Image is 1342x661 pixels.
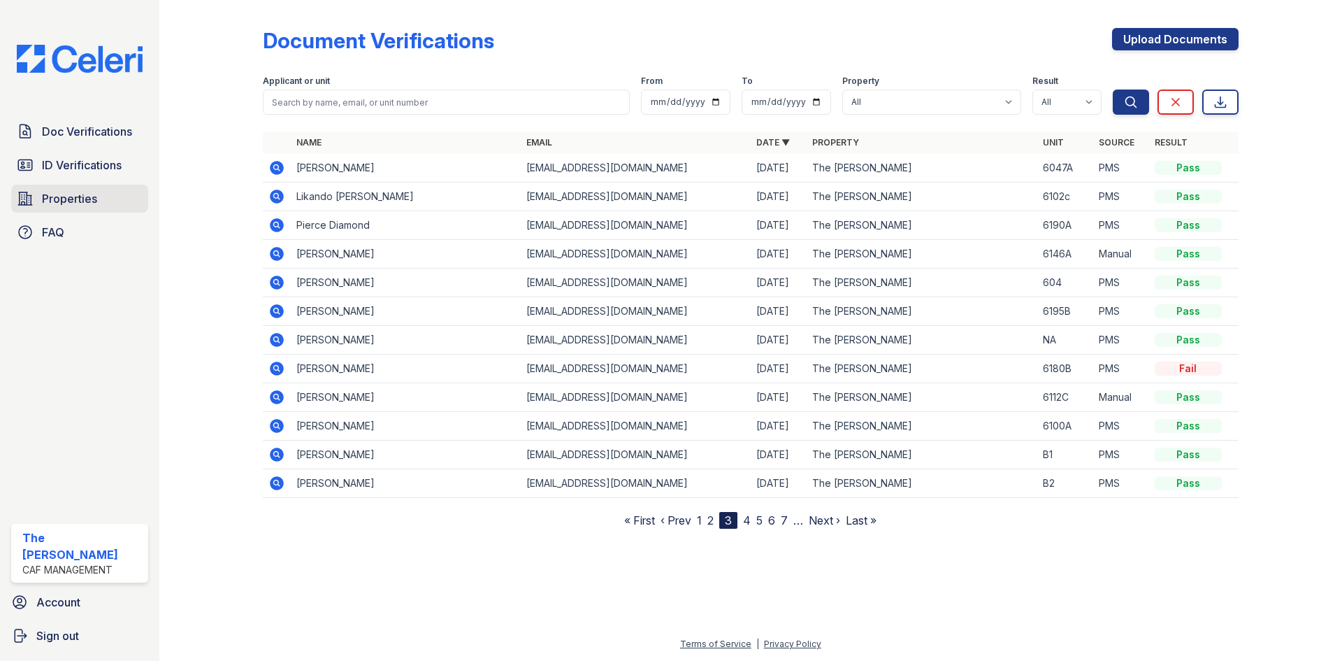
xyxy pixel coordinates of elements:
[842,76,879,87] label: Property
[812,137,859,148] a: Property
[793,512,803,529] span: …
[263,76,330,87] label: Applicant or unit
[42,224,64,241] span: FAQ
[291,441,521,469] td: [PERSON_NAME]
[11,151,148,179] a: ID Verifications
[36,594,80,611] span: Account
[1155,161,1222,175] div: Pass
[263,90,630,115] input: Search by name, email, or unit number
[291,211,521,240] td: Pierce Diamond
[1155,218,1222,232] div: Pass
[1037,355,1093,383] td: 6180B
[807,154,1037,183] td: The [PERSON_NAME]
[1155,362,1222,376] div: Fail
[1155,304,1222,318] div: Pass
[1093,355,1149,383] td: PMS
[807,412,1037,441] td: The [PERSON_NAME]
[1037,469,1093,498] td: B2
[764,639,821,649] a: Privacy Policy
[6,622,154,650] a: Sign out
[1093,211,1149,240] td: PMS
[291,269,521,297] td: [PERSON_NAME]
[1037,326,1093,355] td: NA
[291,297,521,326] td: [PERSON_NAME]
[521,211,751,240] td: [EMAIL_ADDRESS][DOMAIN_NAME]
[807,183,1037,211] td: The [PERSON_NAME]
[1093,412,1149,441] td: PMS
[768,513,775,527] a: 6
[1093,240,1149,269] td: Manual
[521,441,751,469] td: [EMAIL_ADDRESS][DOMAIN_NAME]
[751,412,807,441] td: [DATE]
[521,383,751,412] td: [EMAIL_ADDRESS][DOMAIN_NAME]
[42,190,97,207] span: Properties
[1037,211,1093,240] td: 6190A
[1155,448,1222,462] div: Pass
[751,469,807,498] td: [DATE]
[521,355,751,383] td: [EMAIL_ADDRESS][DOMAIN_NAME]
[291,326,521,355] td: [PERSON_NAME]
[42,123,132,140] span: Doc Verifications
[1037,183,1093,211] td: 6102c
[807,297,1037,326] td: The [PERSON_NAME]
[1037,240,1093,269] td: 6146A
[1037,441,1093,469] td: B1
[521,469,751,498] td: [EMAIL_ADDRESS][DOMAIN_NAME]
[807,211,1037,240] td: The [PERSON_NAME]
[756,639,759,649] div: |
[521,183,751,211] td: [EMAIL_ADDRESS][DOMAIN_NAME]
[296,137,322,148] a: Name
[781,513,788,527] a: 7
[1155,276,1222,290] div: Pass
[1155,419,1222,433] div: Pass
[1155,137,1188,148] a: Result
[22,563,143,577] div: CAF Management
[751,154,807,183] td: [DATE]
[1155,333,1222,347] div: Pass
[42,157,122,173] span: ID Verifications
[1093,469,1149,498] td: PMS
[1037,297,1093,326] td: 6195B
[807,326,1037,355] td: The [PERSON_NAME]
[707,513,714,527] a: 2
[807,441,1037,469] td: The [PERSON_NAME]
[756,137,790,148] a: Date ▼
[291,240,521,269] td: [PERSON_NAME]
[6,588,154,616] a: Account
[521,326,751,355] td: [EMAIL_ADDRESS][DOMAIN_NAME]
[751,326,807,355] td: [DATE]
[521,412,751,441] td: [EMAIL_ADDRESS][DOMAIN_NAME]
[1037,412,1093,441] td: 6100A
[521,240,751,269] td: [EMAIL_ADDRESS][DOMAIN_NAME]
[1037,269,1093,297] td: 604
[1093,441,1149,469] td: PMS
[1093,154,1149,183] td: PMS
[751,383,807,412] td: [DATE]
[1155,476,1222,490] div: Pass
[11,185,148,213] a: Properties
[11,218,148,246] a: FAQ
[1099,137,1134,148] a: Source
[743,513,751,527] a: 4
[680,639,751,649] a: Terms of Service
[291,469,521,498] td: [PERSON_NAME]
[291,383,521,412] td: [PERSON_NAME]
[6,45,154,73] img: CE_Logo_Blue-a8612792a0a2168367f1c8372b55b34899dd931a85d93a1a3d3e32e68fde9ad4.png
[807,355,1037,383] td: The [PERSON_NAME]
[641,76,663,87] label: From
[751,211,807,240] td: [DATE]
[1155,190,1222,204] div: Pass
[751,269,807,297] td: [DATE]
[1032,76,1058,87] label: Result
[36,627,79,644] span: Sign out
[751,441,807,469] td: [DATE]
[1155,390,1222,404] div: Pass
[11,118,148,145] a: Doc Verifications
[846,513,876,527] a: Last »
[807,240,1037,269] td: The [PERSON_NAME]
[1093,383,1149,412] td: Manual
[521,297,751,326] td: [EMAIL_ADDRESS][DOMAIN_NAME]
[1093,297,1149,326] td: PMS
[751,183,807,211] td: [DATE]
